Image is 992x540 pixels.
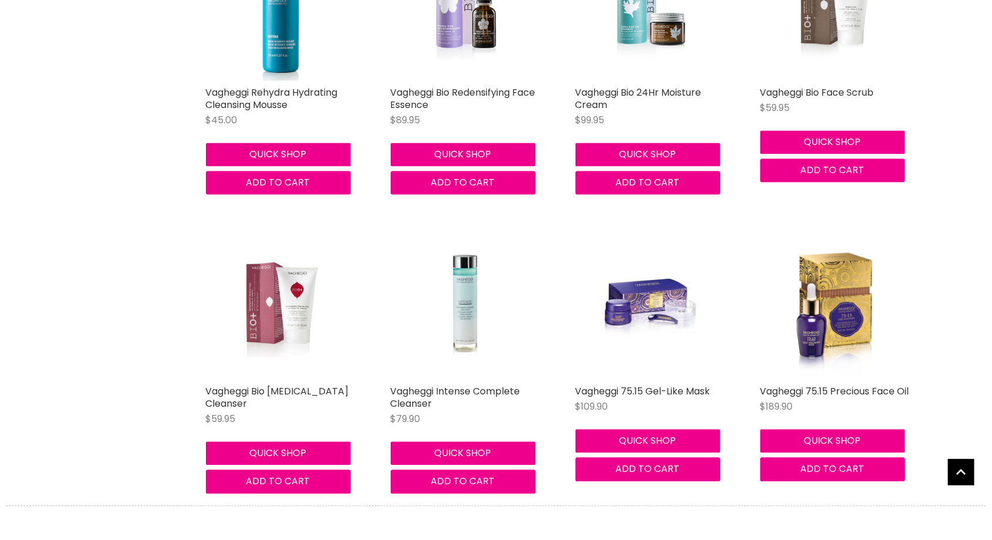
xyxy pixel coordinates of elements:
button: Quick shop [206,441,351,465]
span: Add to cart [616,462,680,475]
a: Vagheggi 75.15 Precious Face Oil [760,384,909,398]
button: Quick shop [391,143,536,166]
span: $99.95 [575,113,605,127]
span: Add to cart [801,163,865,177]
span: $59.95 [760,101,790,114]
span: Add to cart [801,462,865,475]
img: Vagheggi Intense Complete Cleanser [415,230,515,379]
span: $45.00 [206,113,238,127]
button: Add to cart [391,470,536,493]
span: Add to cart [616,176,680,189]
img: Vagheggi 75.15 Gel-Like Mask [600,230,700,379]
a: Vagheggi Bio Redensifying Face Essence [391,86,536,112]
a: Vagheggi Bio [MEDICAL_DATA] Cleanser [206,384,349,410]
button: Quick shop [575,429,720,453]
button: Add to cart [575,457,720,481]
a: Vagheggi Bio 24Hr Moisture Cream [575,86,702,112]
a: Vagheggi Intense Complete Cleanser [391,384,520,410]
button: Add to cart [760,158,905,182]
span: $79.90 [391,412,421,426]
span: Add to cart [246,474,310,488]
span: Add to cart [431,176,495,189]
a: Vagheggi Rehydra Hydrating Cleansing Mousse [206,86,338,112]
button: Add to cart [206,171,351,194]
span: $89.95 [391,113,421,127]
button: Quick shop [391,441,536,465]
span: $109.90 [575,400,608,413]
button: Quick shop [760,130,905,154]
a: Vagheggi 75.15 Gel-Like Mask [575,384,710,398]
button: Add to cart [760,457,905,481]
a: Vagheggi Bio Face Scrub [760,86,874,99]
a: Vagheggi Bio Facial Toning Cleanser [206,230,356,379]
img: Vagheggi 75.15 Precious Face Oil [760,230,910,379]
span: $189.90 [760,400,793,413]
button: Add to cart [206,470,351,493]
a: Vagheggi 75.15 Gel-Like Mask [575,230,725,379]
button: Quick shop [760,429,905,453]
span: Add to cart [431,474,495,488]
button: Add to cart [575,171,720,194]
button: Quick shop [575,143,720,166]
a: Vagheggi Intense Complete Cleanser [391,230,540,379]
button: Quick shop [206,143,351,166]
span: $59.95 [206,412,236,426]
img: Vagheggi Bio Facial Toning Cleanser [231,230,330,379]
span: Add to cart [246,176,310,189]
button: Add to cart [391,171,536,194]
